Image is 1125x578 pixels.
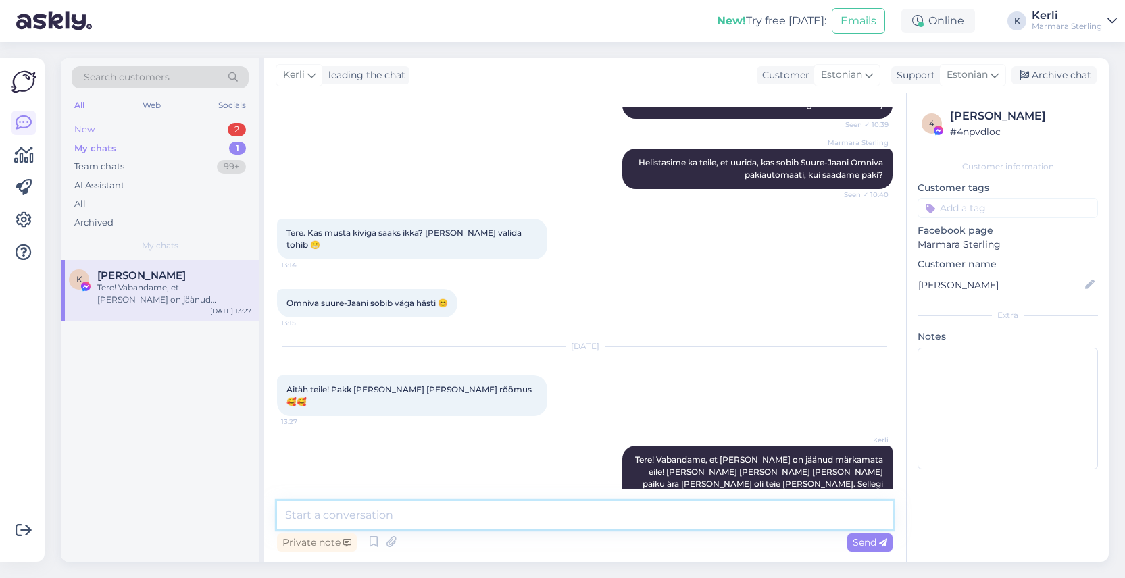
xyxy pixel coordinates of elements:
div: All [74,197,86,211]
div: Tere! Vabandame, et [PERSON_NAME] on jäänud märkamata eile! [PERSON_NAME] [PERSON_NAME] [PERSON_N... [97,282,251,306]
span: Tere! Vabandame, et [PERSON_NAME] on jäänud märkamata eile! [PERSON_NAME] [PERSON_NAME] [PERSON_N... [635,454,885,513]
span: Search customers [84,70,170,84]
div: [DATE] [277,340,893,352]
span: Estonian [947,68,988,82]
span: Send [853,536,887,548]
span: Omniva suure-Jaani sobib väga hästi 😊 [286,298,448,308]
span: Kristiina Vasli [97,269,186,282]
div: All [72,97,87,114]
div: Customer [757,68,809,82]
div: AI Assistant [74,179,124,192]
div: 1 [229,142,246,155]
div: 99+ [217,160,246,174]
span: 13:27 [281,417,332,427]
span: Kerli [838,435,889,445]
div: New [74,123,95,136]
div: Marmara Sterling [1032,21,1102,32]
div: [PERSON_NAME] [950,108,1094,124]
span: 13:15 [281,318,332,328]
a: KerliMarmara Sterling [1032,10,1117,32]
div: Customer information [918,161,1098,173]
input: Add name [918,278,1082,292]
div: Try free [DATE]: [717,13,826,29]
b: New! [717,14,746,27]
span: Tere. Kas musta kiviga saaks ikka? [PERSON_NAME] valida tohib 😬 [286,228,524,250]
span: My chats [142,240,178,252]
span: 4 [929,118,934,128]
span: Aitäh teile! Pakk [PERSON_NAME] [PERSON_NAME] rõõmus 🥰🥰 [286,384,534,406]
span: 13:14 [281,260,332,270]
p: Customer tags [918,181,1098,195]
div: Web [140,97,164,114]
div: leading the chat [323,68,405,82]
span: Seen ✓ 10:39 [838,120,889,130]
p: Notes [918,330,1098,344]
div: Support [891,68,935,82]
p: Customer name [918,257,1098,271]
span: Marmara Sterling [828,138,889,148]
div: [DATE] 13:27 [210,306,251,316]
div: Kerli [1032,10,1102,21]
div: 2 [228,123,246,136]
span: Seen ✓ 10:40 [838,190,889,200]
button: Emails [832,8,885,34]
div: My chats [74,142,116,155]
div: Extra [918,309,1098,321]
div: Archive chat [1011,66,1097,84]
span: Helistasime ka teile, et uurida, kas sobib Suure-Jaani Omniva pakiautomaati, kui saadame paki? [639,157,885,180]
div: # 4npvdloc [950,124,1094,139]
div: Team chats [74,160,124,174]
img: Askly Logo [11,69,36,95]
div: Socials [216,97,249,114]
span: K [76,274,82,284]
input: Add a tag [918,198,1098,218]
div: Private note [277,533,357,552]
p: Marmara Sterling [918,238,1098,252]
div: K [1007,11,1026,30]
div: Online [901,9,975,33]
div: Archived [74,216,114,230]
span: Kerli [283,68,305,82]
p: Facebook page [918,224,1098,238]
span: Estonian [821,68,862,82]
